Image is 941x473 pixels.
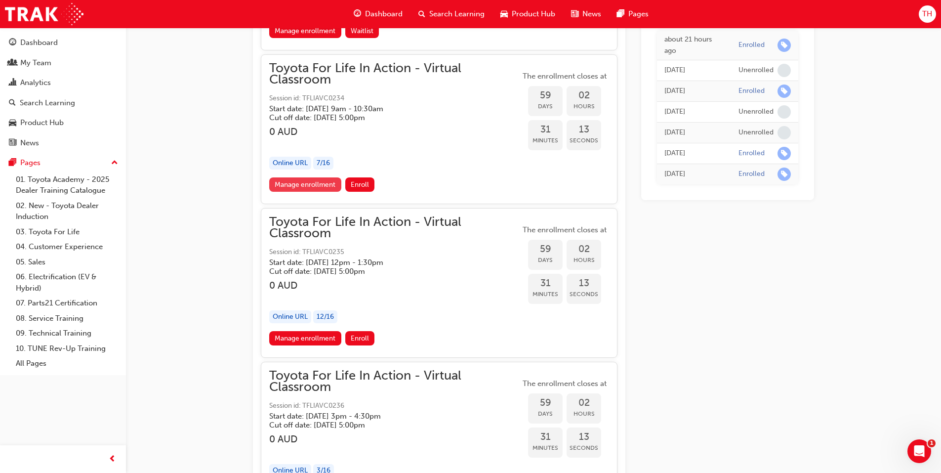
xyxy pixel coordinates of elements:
[738,170,765,179] div: Enrolled
[269,412,504,421] h5: Start date: [DATE] 3pm - 4:30pm
[664,148,724,159] div: Tue Feb 11 2025 14:40:49 GMT+1100 (Australian Eastern Daylight Time)
[20,137,39,149] div: News
[567,289,601,300] span: Seconds
[269,331,341,345] a: Manage enrollment
[12,296,122,311] a: 07. Parts21 Certification
[500,8,508,20] span: car-icon
[738,41,765,50] div: Enrolled
[777,64,791,77] span: learningRecordVerb_NONE-icon
[919,5,936,23] button: TH
[4,74,122,92] a: Analytics
[528,442,563,454] span: Minutes
[567,135,601,146] span: Seconds
[9,139,16,148] span: news-icon
[528,135,563,146] span: Minutes
[528,289,563,300] span: Minutes
[528,397,563,409] span: 59
[738,107,774,117] div: Unenrolled
[571,8,578,20] span: news-icon
[777,85,791,98] span: learningRecordVerb_ENROLL-icon
[269,370,520,392] span: Toyota For Life In Action - Virtual Classroom
[628,8,649,20] span: Pages
[4,34,122,52] a: Dashboard
[512,8,555,20] span: Product Hub
[269,126,520,137] h3: 0 AUD
[20,77,51,88] div: Analytics
[111,157,118,170] span: up-icon
[351,180,369,189] span: Enroll
[269,258,504,267] h5: Start date: [DATE] 12pm - 1:30pm
[4,154,122,172] button: Pages
[664,169,724,180] div: Tue Feb 11 2025 14:40:02 GMT+1100 (Australian Eastern Daylight Time)
[269,280,520,291] h3: 0 AUD
[9,119,16,128] span: car-icon
[12,239,122,255] a: 04. Customer Experience
[777,168,791,181] span: learningRecordVerb_ENROLL-icon
[4,114,122,132] a: Product Hub
[345,331,375,345] button: Enroll
[492,4,563,24] a: car-iconProduct Hub
[12,172,122,198] a: 01. Toyota Academy - 2025 Dealer Training Catalogue
[664,86,724,97] div: Tue Mar 18 2025 16:59:43 GMT+1100 (Australian Eastern Daylight Time)
[4,54,122,72] a: My Team
[269,24,341,38] a: Manage enrollment
[429,8,485,20] span: Search Learning
[269,177,341,192] a: Manage enrollment
[20,157,41,169] div: Pages
[4,134,122,152] a: News
[20,37,58,48] div: Dashboard
[567,90,601,101] span: 02
[313,157,333,170] div: 7 / 16
[20,97,75,109] div: Search Learning
[777,39,791,52] span: learningRecordVerb_ENROLL-icon
[528,90,563,101] span: 59
[269,247,520,258] span: Session id: TFLIAVC0235
[12,311,122,326] a: 08. Service Training
[313,310,337,324] div: 12 / 16
[528,255,563,266] span: Days
[528,124,563,135] span: 31
[567,255,601,266] span: Hours
[907,439,931,463] iframe: Intercom live chat
[582,8,601,20] span: News
[528,101,563,112] span: Days
[528,244,563,255] span: 59
[410,4,492,24] a: search-iconSearch Learning
[9,59,16,68] span: people-icon
[269,216,520,239] span: Toyota For Life In Action - Virtual Classroom
[777,105,791,119] span: learningRecordVerb_NONE-icon
[269,310,311,324] div: Online URL
[12,224,122,240] a: 03. Toyota For Life
[269,104,504,113] h5: Start date: [DATE] 9am - 10:30am
[345,24,379,38] button: Waitlist
[269,113,504,122] h5: Cut off date: [DATE] 5:00pm
[928,439,936,447] span: 1
[777,126,791,139] span: learningRecordVerb_NONE-icon
[345,177,375,192] button: Enroll
[664,34,724,56] div: Wed Aug 20 2025 16:07:14 GMT+1000 (Australian Eastern Standard Time)
[777,147,791,160] span: learningRecordVerb_ENROLL-icon
[520,71,609,82] span: The enrollment closes at
[664,65,724,76] div: Tue Mar 18 2025 17:00:48 GMT+1100 (Australian Eastern Daylight Time)
[567,278,601,289] span: 13
[12,341,122,356] a: 10. TUNE Rev-Up Training
[617,8,624,20] span: pages-icon
[269,157,311,170] div: Online URL
[528,278,563,289] span: 31
[354,8,361,20] span: guage-icon
[664,106,724,118] div: Tue Feb 11 2025 14:42:33 GMT+1100 (Australian Eastern Daylight Time)
[922,8,932,20] span: TH
[365,8,403,20] span: Dashboard
[528,431,563,443] span: 31
[12,198,122,224] a: 02. New - Toyota Dealer Induction
[567,431,601,443] span: 13
[567,244,601,255] span: 02
[567,397,601,409] span: 02
[269,93,520,104] span: Session id: TFLIAVC0234
[664,127,724,138] div: Tue Feb 11 2025 14:41:58 GMT+1100 (Australian Eastern Daylight Time)
[269,63,520,85] span: Toyota For Life In Action - Virtual Classroom
[567,101,601,112] span: Hours
[567,442,601,454] span: Seconds
[738,149,765,158] div: Enrolled
[346,4,410,24] a: guage-iconDashboard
